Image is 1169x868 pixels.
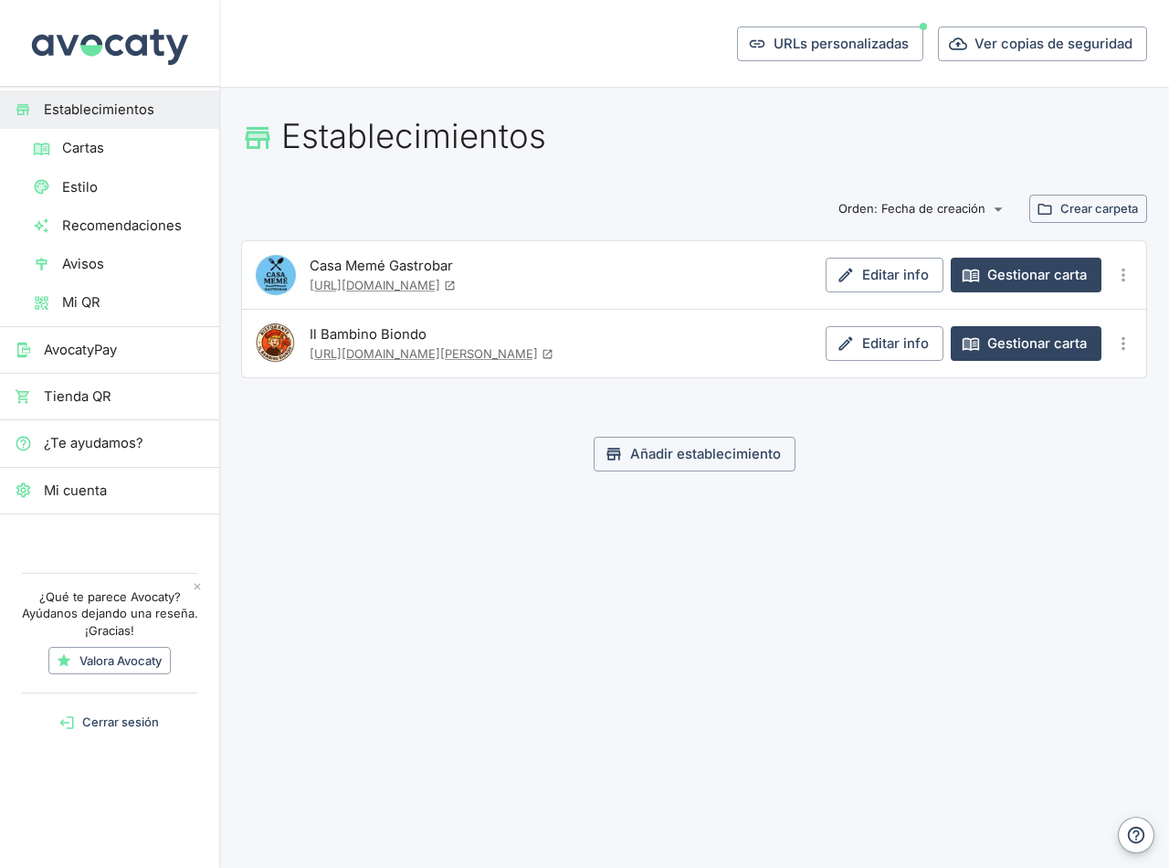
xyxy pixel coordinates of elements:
span: Cartas [62,138,205,158]
span: Avisos [62,254,205,274]
button: Más opciones [1109,260,1138,290]
h1: Establecimientos [241,116,1147,156]
span: ¿Te ayudamos? [44,433,205,453]
a: Editar establecimiento [253,321,299,366]
span: Establecimientos [44,100,205,120]
button: Añadir establecimiento [594,437,795,471]
a: [URL][DOMAIN_NAME][PERSON_NAME] [310,346,553,361]
div: Fecha de creación [820,193,1015,226]
span: AvocatyPay [44,340,205,360]
span: Recomendaciones [62,216,205,236]
span: Mi cuenta [44,481,205,501]
button: Ver copias de seguridad [938,26,1147,61]
p: Casa Memé Gastrobar [310,256,456,276]
a: Editar info [826,258,943,292]
button: URLs personalizadas [737,26,923,61]
a: Editar info [826,326,943,361]
p: Il Bambino Biondo [310,324,553,344]
button: Ayuda y contacto [1118,817,1154,853]
img: Thumbnail [253,321,299,366]
a: Gestionar carta [951,326,1101,361]
a: [URL][DOMAIN_NAME] [310,278,456,292]
a: Editar establecimiento [253,252,299,298]
div: Orden [820,193,1015,226]
a: Valora Avocaty [48,647,171,675]
p: ¿Qué te parece Avocaty? Ayúdanos dejando una reseña. ¡Gracias! [17,588,202,640]
button: Crear carpeta [1029,195,1147,223]
span: Tienda QR [44,386,205,407]
img: Thumbnail [253,252,299,298]
button: Cerrar sesión [7,708,212,736]
a: Gestionar carta [951,258,1101,292]
button: Más opciones [1109,329,1138,358]
span: Mi QR [62,292,205,312]
span: Estilo [62,177,205,197]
